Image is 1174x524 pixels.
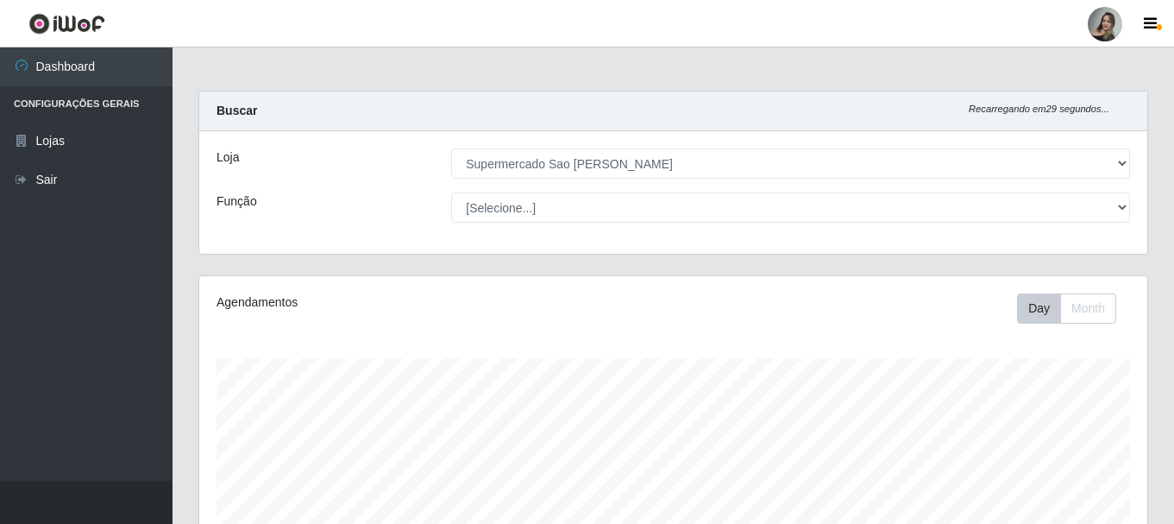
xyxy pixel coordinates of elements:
label: Função [217,193,257,211]
div: Toolbar with button groups [1017,294,1130,324]
label: Loja [217,148,239,167]
div: Agendamentos [217,294,582,312]
div: First group [1017,294,1116,324]
button: Month [1060,294,1116,324]
i: Recarregando em 29 segundos... [969,104,1109,114]
strong: Buscar [217,104,257,117]
button: Day [1017,294,1061,324]
img: CoreUI Logo [28,13,105,35]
